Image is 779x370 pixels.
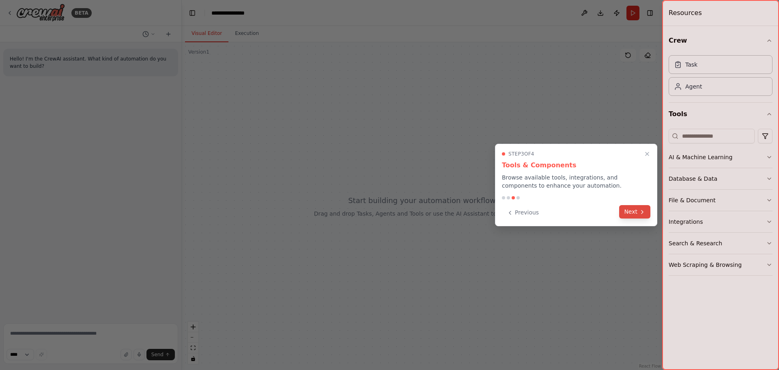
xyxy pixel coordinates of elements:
button: Hide left sidebar [187,7,198,19]
button: Previous [502,206,544,219]
span: Step 3 of 4 [508,151,534,157]
button: Next [619,205,650,219]
h3: Tools & Components [502,160,650,170]
button: Close walkthrough [642,149,652,159]
p: Browse available tools, integrations, and components to enhance your automation. [502,173,650,190]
